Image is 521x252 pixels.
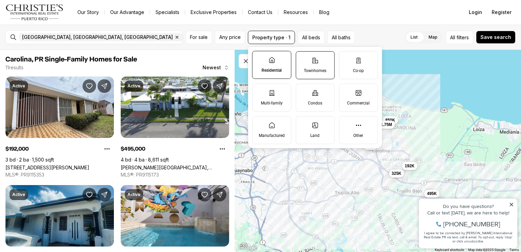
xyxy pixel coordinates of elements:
button: Property options [215,142,229,156]
button: Newest [198,61,233,74]
button: All beds [298,31,325,44]
button: Dismiss drawing [239,54,273,68]
p: Condos [308,100,322,106]
a: Our Advantage [105,8,150,17]
div: Call or text [DATE], we are here to help! [7,22,99,27]
span: filters [457,34,469,41]
span: Any price [219,34,241,40]
button: Allfilters [446,31,473,44]
span: Login [469,10,482,15]
button: Save Property: Calle Orquidea A9 CIUDAD JARDÍN [198,79,211,93]
span: 1.75M [381,122,392,127]
span: I agree to be contacted by [PERSON_NAME] International Real Estate PR via text, call & email. To ... [9,42,97,55]
button: Share Property [213,79,226,93]
img: logo [5,4,64,20]
p: Co-op [353,68,364,73]
p: Active [128,192,140,197]
span: [GEOGRAPHIC_DATA], [GEOGRAPHIC_DATA], [GEOGRAPHIC_DATA] [22,34,173,40]
a: 58-7 AVE.INOCENCIO CRUZ, CAROLINA PR, 00985 [5,165,89,170]
button: All baths [327,31,355,44]
p: Manufactured [259,133,285,138]
p: Townhomes [304,68,326,73]
button: Share Property [98,188,111,201]
button: 325K [389,169,404,178]
div: Do you have questions? [7,15,99,20]
p: Active [12,83,25,89]
p: Multi-family [261,100,283,106]
p: Other [353,133,363,138]
button: Property options [100,142,114,156]
span: [PHONE_NUMBER] [28,32,85,39]
a: Specialists [150,8,185,17]
button: 1.75M [378,121,395,129]
p: Active [128,83,140,89]
span: 192K [405,163,415,169]
span: Save search [480,34,511,40]
button: Any price [215,31,245,44]
button: Login [465,5,486,19]
span: Register [492,10,511,15]
button: For sale [185,31,212,44]
span: For sale [190,34,208,40]
a: Calle Orquidea A9 CIUDAD JARDÍN, CAROLINA PR, 00987 [121,165,229,170]
span: 850K [385,117,395,123]
button: 850K [383,116,398,124]
a: Exclusive Properties [185,8,242,17]
span: All [450,34,455,41]
button: Share Property [213,188,226,201]
p: 11 results [5,65,24,70]
button: Share Property [98,79,111,93]
button: Save search [476,31,516,44]
span: 325K [391,171,401,176]
span: Carolina, PR Single-Family Homes for Sale [5,56,137,63]
button: Register [488,5,516,19]
button: Save Property: 54 CALLE ESTRELLA URB. LA MARINA [83,188,96,201]
label: Map [423,31,443,43]
button: Property type · 1 [248,31,295,44]
p: Active [12,192,25,197]
label: List [405,31,423,43]
button: Contact Us [242,8,278,17]
button: Save Property: 58-7 AVE.INOCENCIO CRUZ [83,79,96,93]
a: Blog [314,8,335,17]
button: 192K [402,162,417,170]
button: Save Property: 27 MAR MEDITERRANEO [198,188,211,201]
span: Newest [203,65,221,70]
p: Land [310,133,319,138]
p: Residential [262,68,282,73]
a: Our Story [72,8,104,17]
button: 144K [363,141,378,150]
a: Resources [278,8,313,17]
p: Commercial [347,100,370,106]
